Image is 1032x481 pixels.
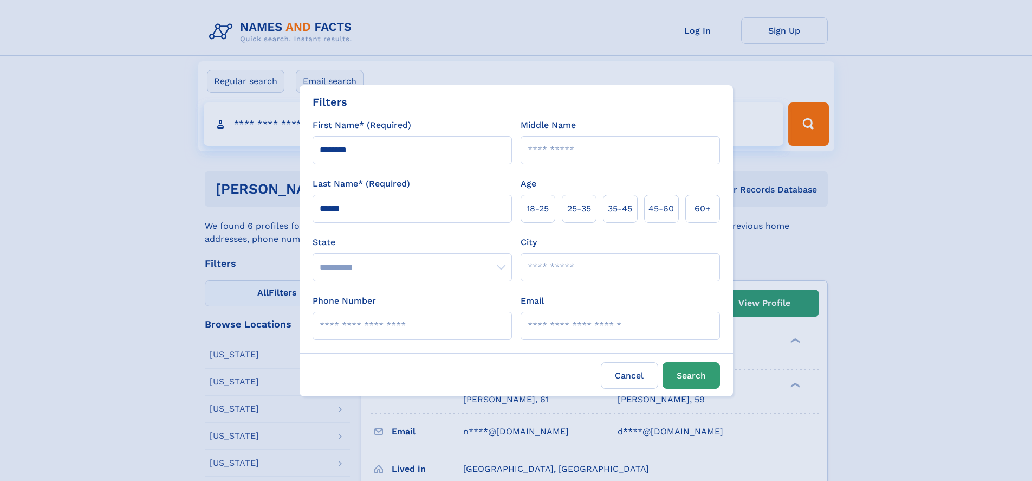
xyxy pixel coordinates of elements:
[601,362,658,389] label: Cancel
[313,119,411,132] label: First Name* (Required)
[608,202,632,215] span: 35‑45
[313,236,512,249] label: State
[663,362,720,389] button: Search
[521,236,537,249] label: City
[521,177,536,190] label: Age
[313,94,347,110] div: Filters
[521,294,544,307] label: Email
[567,202,591,215] span: 25‑35
[648,202,674,215] span: 45‑60
[521,119,576,132] label: Middle Name
[695,202,711,215] span: 60+
[527,202,549,215] span: 18‑25
[313,177,410,190] label: Last Name* (Required)
[313,294,376,307] label: Phone Number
